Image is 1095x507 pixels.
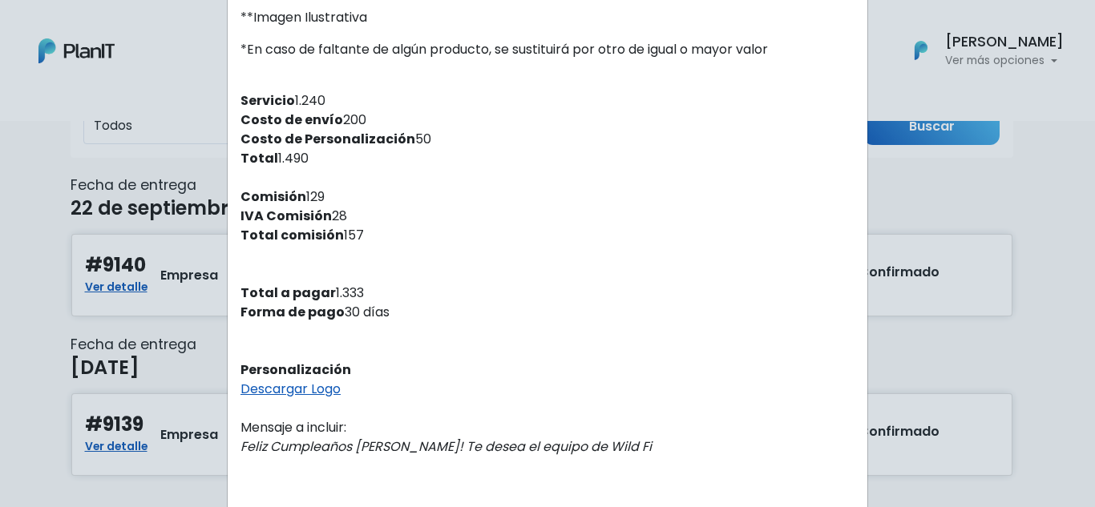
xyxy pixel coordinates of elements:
strong: Forma de pago [240,303,345,321]
p: **Imagen Ilustrativa [240,8,855,27]
strong: Servicio [240,91,295,110]
strong: Comisión [240,187,306,206]
strong: Total [240,149,278,167]
div: ¿Necesitás ayuda? [83,15,231,46]
strong: Total comisión [240,226,344,244]
a: Descargar Logo [240,380,341,398]
strong: Total a pagar [240,284,336,302]
strong: Personalización [240,360,351,379]
div: Mensaje a incluir: [240,418,855,437]
strong: IVA Comisión [240,207,332,225]
strong: Costo de envío [240,111,343,129]
em: Feliz Cumpleaños [PERSON_NAME]! Te desea el equipo de Wild Fi [240,437,652,456]
p: *En caso de faltante de algún producto, se sustituirá por otro de igual o mayor valor [240,40,855,59]
strong: Costo de Personalización [240,130,415,148]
